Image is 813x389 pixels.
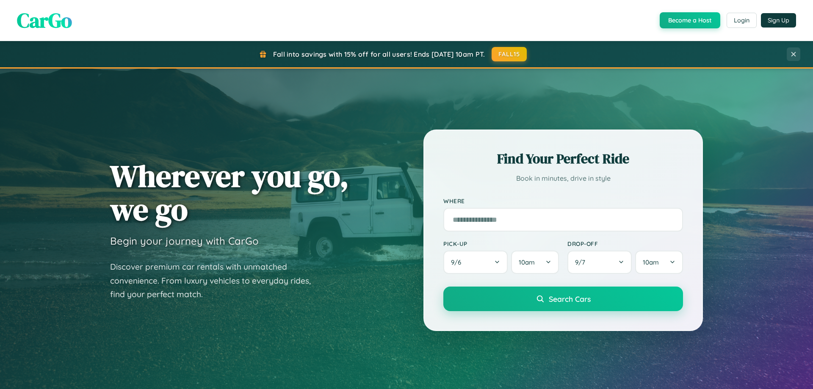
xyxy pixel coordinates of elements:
[110,159,349,226] h1: Wherever you go, we go
[443,240,559,247] label: Pick-up
[643,258,659,266] span: 10am
[443,287,683,311] button: Search Cars
[635,251,683,274] button: 10am
[443,197,683,204] label: Where
[451,258,465,266] span: 9 / 6
[567,240,683,247] label: Drop-off
[443,149,683,168] h2: Find Your Perfect Ride
[110,235,259,247] h3: Begin your journey with CarGo
[519,258,535,266] span: 10am
[727,13,757,28] button: Login
[17,6,72,34] span: CarGo
[273,50,485,58] span: Fall into savings with 15% off for all users! Ends [DATE] 10am PT.
[443,251,508,274] button: 9/6
[660,12,720,28] button: Become a Host
[492,47,527,61] button: FALL15
[567,251,632,274] button: 9/7
[511,251,559,274] button: 10am
[761,13,796,28] button: Sign Up
[549,294,591,303] span: Search Cars
[110,260,322,301] p: Discover premium car rentals with unmatched convenience. From luxury vehicles to everyday rides, ...
[575,258,589,266] span: 9 / 7
[443,172,683,185] p: Book in minutes, drive in style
